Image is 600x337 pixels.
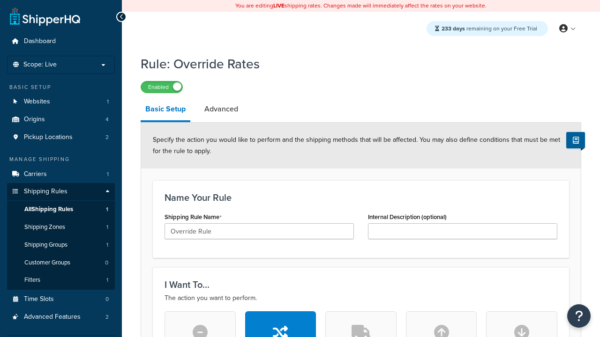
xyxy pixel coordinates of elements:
label: Internal Description (optional) [368,213,447,220]
span: All Shipping Rules [24,205,73,213]
a: Pickup Locations2 [7,129,115,146]
li: Carriers [7,166,115,183]
span: 2 [105,133,109,141]
span: Specify the action you would like to perform and the shipping methods that will be affected. You ... [153,135,560,156]
a: Origins4 [7,111,115,128]
li: Customer Groups [7,254,115,271]
li: Websites [7,93,115,110]
span: 1 [106,241,108,249]
span: 1 [106,205,108,213]
a: Shipping Rules [7,183,115,200]
span: Carriers [24,170,47,178]
a: Shipping Groups1 [7,236,115,254]
a: Advanced Features2 [7,308,115,326]
span: Dashboard [24,37,56,45]
span: Scope: Live [23,61,57,69]
span: Customer Groups [24,259,70,267]
li: Pickup Locations [7,129,115,146]
li: Origins [7,111,115,128]
p: The action you want to perform. [165,293,557,304]
a: Dashboard [7,33,115,50]
strong: 233 days [442,24,465,33]
h3: Name Your Rule [165,192,557,203]
a: Advanced [200,98,243,120]
span: Pickup Locations [24,133,73,141]
span: remaining on your Free Trial [442,24,537,33]
span: Shipping Rules [24,188,67,196]
span: 1 [107,170,109,178]
span: Time Slots [24,295,54,303]
a: Time Slots0 [7,291,115,308]
span: Websites [24,98,50,106]
a: Websites1 [7,93,115,110]
a: AllShipping Rules1 [7,201,115,218]
span: 0 [105,259,108,267]
b: LIVE [273,1,285,10]
span: 4 [105,116,109,124]
li: Shipping Zones [7,219,115,236]
li: Filters [7,271,115,289]
button: Open Resource Center [567,304,591,328]
li: Shipping Groups [7,236,115,254]
span: 1 [107,98,109,106]
span: Filters [24,276,40,284]
a: Shipping Zones1 [7,219,115,236]
a: Filters1 [7,271,115,289]
a: Customer Groups0 [7,254,115,271]
h3: I Want To... [165,279,557,290]
div: Manage Shipping [7,155,115,163]
span: 1 [106,223,108,231]
span: Origins [24,116,45,124]
a: Basic Setup [141,98,190,122]
span: Shipping Groups [24,241,67,249]
button: Show Help Docs [566,132,585,148]
span: 0 [105,295,109,303]
span: 2 [105,313,109,321]
a: Carriers1 [7,166,115,183]
span: Advanced Features [24,313,81,321]
h1: Rule: Override Rates [141,55,570,73]
div: Basic Setup [7,83,115,91]
li: Time Slots [7,291,115,308]
li: Advanced Features [7,308,115,326]
label: Enabled [141,81,182,93]
li: Shipping Rules [7,183,115,290]
span: 1 [106,276,108,284]
span: Shipping Zones [24,223,65,231]
label: Shipping Rule Name [165,213,222,221]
